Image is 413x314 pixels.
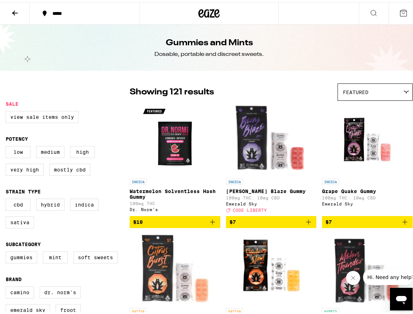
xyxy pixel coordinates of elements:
[226,193,317,198] p: 100mg THC: 10mg CBD
[6,197,30,209] label: CBD
[6,274,22,280] legend: Brand
[43,249,68,261] label: Mint
[322,102,413,214] a: Open page for Grape Quake Gummy from Emerald Sky
[233,102,309,173] img: Emerald Sky - Berry Blaze Gummy
[322,199,413,204] div: Emerald Sky
[133,217,143,223] span: $10
[4,5,51,11] span: Hi. Need any help?
[130,176,147,183] p: INDICA
[363,267,413,283] iframe: Message from company
[322,176,339,183] p: INDICA
[231,232,312,302] img: Emerald Sky - Strawberry Slam Gummy
[56,302,81,314] label: Froot
[322,193,413,198] p: 100mg THC: 10mg CBD
[6,144,30,156] label: Low
[226,199,317,204] div: Emerald Sky
[226,306,243,312] p: SATIVA
[6,99,18,105] legend: Sale
[154,48,264,56] div: Dosable, portable and discreet sweets.
[332,102,403,173] img: Emerald Sky - Grape Quake Gummy
[343,87,368,93] span: Featured
[6,109,79,121] label: View Sale Items Only
[130,306,147,312] p: SATIVA
[130,205,220,210] div: Dr. Norm's
[130,199,220,204] p: 100mg THC
[6,187,41,192] legend: Strain Type
[6,302,50,314] label: Emerald Sky
[346,269,360,283] iframe: Close message
[233,206,267,210] span: CODE LIBERTY
[130,102,220,214] a: Open page for Watermelon Solventless Hash Gummy from Dr. Norm's
[130,84,214,96] p: Showing 121 results
[6,214,34,226] label: Sativa
[6,284,34,296] label: Camino
[326,217,332,223] span: $7
[230,217,236,223] span: $7
[226,214,317,226] button: Add to bag
[73,249,118,261] label: Soft Sweets
[70,144,95,156] label: High
[49,162,90,174] label: Mostly CBD
[322,214,413,226] button: Add to bag
[130,186,220,198] p: Watermelon Solventless Hash Gummy
[226,102,317,214] a: Open page for Berry Blaze Gummy from Emerald Sky
[166,35,253,47] h1: Gummies and Mints
[226,186,317,192] p: [PERSON_NAME] Blaze Gummy
[36,197,64,209] label: Hybrid
[36,144,64,156] label: Medium
[6,239,41,245] legend: Subcategory
[70,197,98,209] label: Indica
[40,284,81,296] label: Dr. Norm's
[330,232,404,302] img: Emerald Sky - Melon Thunder Gummy
[6,249,37,261] label: Gummies
[322,186,413,192] p: Grape Quake Gummy
[6,162,44,174] label: Very High
[138,232,212,302] img: Emerald Sky - Citrus Burst Gummy
[140,102,210,173] img: Dr. Norm's - Watermelon Solventless Hash Gummy
[6,134,28,140] legend: Potency
[130,214,220,226] button: Add to bag
[226,176,243,183] p: INDICA
[390,286,413,308] iframe: Button to launch messaging window
[322,306,339,312] p: HYBRID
